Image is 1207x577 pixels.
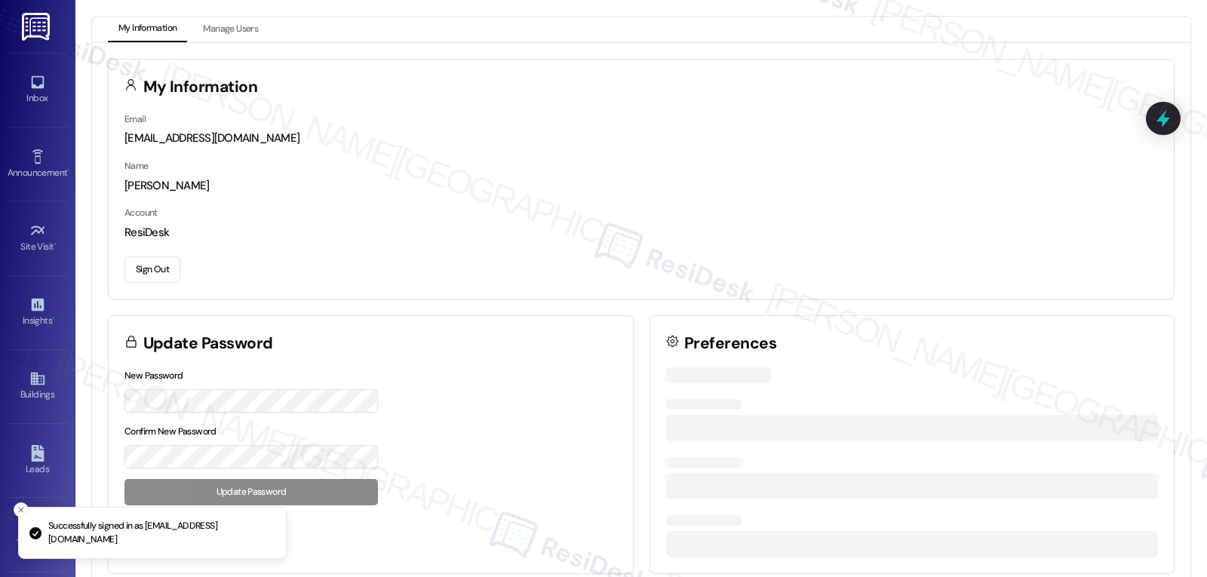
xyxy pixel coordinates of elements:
[14,502,29,517] button: Close toast
[124,178,1158,194] div: [PERSON_NAME]
[143,336,273,351] h3: Update Password
[124,207,158,219] label: Account
[54,239,57,250] span: •
[22,13,53,41] img: ResiDesk Logo
[8,69,68,110] a: Inbox
[124,113,146,125] label: Email
[124,256,180,283] button: Sign Out
[124,160,149,172] label: Name
[8,292,68,333] a: Insights •
[192,17,269,42] button: Manage Users
[8,514,68,555] a: Templates •
[143,79,258,95] h3: My Information
[8,440,68,481] a: Leads
[124,130,1158,146] div: [EMAIL_ADDRESS][DOMAIN_NAME]
[48,520,274,546] p: Successfully signed in as [EMAIL_ADDRESS][DOMAIN_NAME]
[67,165,69,176] span: •
[124,225,1158,241] div: ResiDesk
[108,17,187,42] button: My Information
[124,370,183,382] label: New Password
[8,218,68,259] a: Site Visit •
[8,366,68,407] a: Buildings
[124,425,217,437] label: Confirm New Password
[684,336,776,351] h3: Preferences
[52,313,54,324] span: •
